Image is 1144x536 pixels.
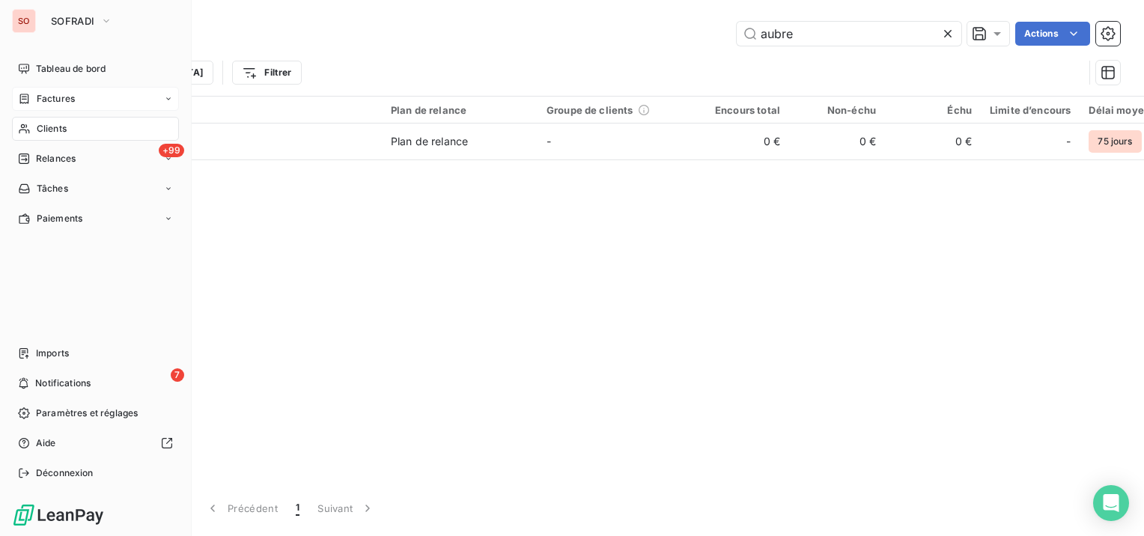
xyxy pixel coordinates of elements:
[35,377,91,390] span: Notifications
[308,493,384,524] button: Suivant
[894,104,972,116] div: Échu
[693,124,789,159] td: 0 €
[36,62,106,76] span: Tableau de bord
[1089,130,1141,153] span: 75 jours
[391,104,529,116] div: Plan de relance
[12,431,179,455] a: Aide
[12,503,105,527] img: Logo LeanPay
[37,212,82,225] span: Paiements
[36,406,138,420] span: Paramètres et réglages
[36,466,94,480] span: Déconnexion
[702,104,780,116] div: Encours total
[990,104,1071,116] div: Limite d’encours
[789,124,885,159] td: 0 €
[12,9,36,33] div: SO
[37,92,75,106] span: Factures
[36,436,56,450] span: Aide
[37,122,67,135] span: Clients
[798,104,876,116] div: Non-échu
[391,134,468,149] div: Plan de relance
[547,135,551,147] span: -
[547,104,633,116] span: Groupe de clients
[1093,485,1129,521] div: Open Intercom Messenger
[36,152,76,165] span: Relances
[51,15,94,27] span: SOFRADI
[103,141,373,156] span: CA10300
[1066,134,1071,149] span: -
[232,61,301,85] button: Filtrer
[159,144,184,157] span: +99
[287,493,308,524] button: 1
[36,347,69,360] span: Imports
[885,124,981,159] td: 0 €
[1015,22,1090,46] button: Actions
[37,182,68,195] span: Tâches
[737,22,961,46] input: Rechercher
[171,368,184,382] span: 7
[296,501,299,516] span: 1
[196,493,287,524] button: Précédent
